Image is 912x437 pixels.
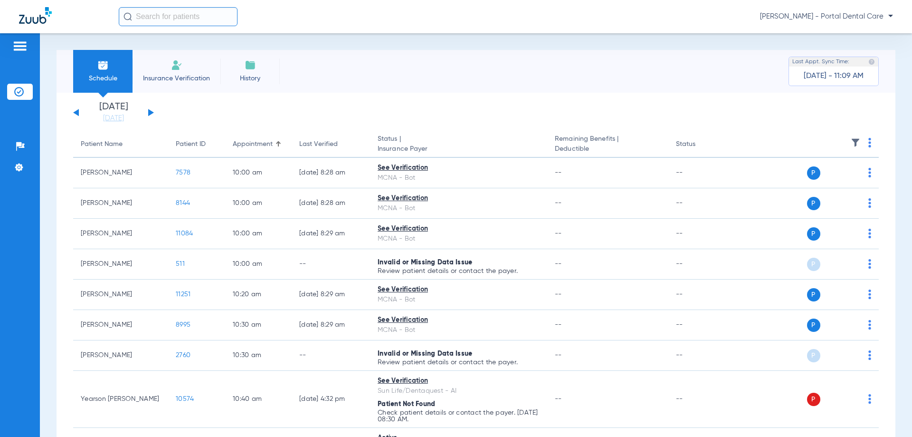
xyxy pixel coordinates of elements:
[378,173,540,183] div: MCNA - Bot
[547,131,668,158] th: Remaining Benefits |
[555,352,562,359] span: --
[868,198,871,208] img: group-dot-blue.svg
[851,138,860,147] img: filter.svg
[225,371,292,428] td: 10:40 AM
[176,139,218,149] div: Patient ID
[668,131,732,158] th: Status
[378,163,540,173] div: See Verification
[119,7,237,26] input: Search for patients
[378,350,472,357] span: Invalid or Missing Data Issue
[176,291,190,298] span: 11251
[299,139,362,149] div: Last Verified
[123,12,132,21] img: Search Icon
[299,139,338,149] div: Last Verified
[12,40,28,52] img: hamburger-icon
[140,74,213,83] span: Insurance Verification
[868,138,871,147] img: group-dot-blue.svg
[555,144,660,154] span: Deductible
[73,249,168,280] td: [PERSON_NAME]
[225,280,292,310] td: 10:20 AM
[19,7,52,24] img: Zuub Logo
[668,219,732,249] td: --
[80,74,125,83] span: Schedule
[378,234,540,244] div: MCNA - Bot
[176,139,206,149] div: Patient ID
[73,280,168,310] td: [PERSON_NAME]
[378,285,540,295] div: See Verification
[292,249,370,280] td: --
[760,12,893,21] span: [PERSON_NAME] - Portal Dental Care
[868,259,871,269] img: group-dot-blue.svg
[378,409,540,423] p: Check patient details or contact the payer. [DATE] 08:30 AM.
[555,321,562,328] span: --
[378,376,540,386] div: See Verification
[225,219,292,249] td: 10:00 AM
[85,114,142,123] a: [DATE]
[804,71,864,81] span: [DATE] - 11:09 AM
[555,169,562,176] span: --
[792,57,849,67] span: Last Appt. Sync Time:
[868,394,871,404] img: group-dot-blue.svg
[225,310,292,340] td: 10:30 AM
[378,144,540,154] span: Insurance Payer
[868,58,875,65] img: last sync help info
[225,158,292,188] td: 10:00 AM
[378,268,540,274] p: Review patient details or contact the payer.
[555,200,562,206] span: --
[807,393,820,406] span: P
[233,139,284,149] div: Appointment
[807,319,820,332] span: P
[97,59,109,71] img: Schedule
[807,288,820,301] span: P
[378,194,540,204] div: See Verification
[73,310,168,340] td: [PERSON_NAME]
[233,139,273,149] div: Appointment
[176,261,185,267] span: 511
[868,168,871,177] img: group-dot-blue.svg
[555,396,562,402] span: --
[81,139,123,149] div: Patient Name
[225,188,292,219] td: 10:00 AM
[378,315,540,325] div: See Verification
[668,158,732,188] td: --
[555,261,562,267] span: --
[378,359,540,366] p: Review patient details or contact the payer.
[85,102,142,123] li: [DATE]
[807,197,820,210] span: P
[555,230,562,237] span: --
[176,321,190,328] span: 8995
[868,320,871,330] img: group-dot-blue.svg
[176,169,190,176] span: 7578
[807,258,820,271] span: P
[668,188,732,219] td: --
[668,340,732,371] td: --
[292,219,370,249] td: [DATE] 8:29 AM
[292,280,370,310] td: [DATE] 8:29 AM
[868,350,871,360] img: group-dot-blue.svg
[292,188,370,219] td: [DATE] 8:28 AM
[73,371,168,428] td: Yearson [PERSON_NAME]
[292,340,370,371] td: --
[378,386,540,396] div: Sun Life/Dentaquest - AI
[378,325,540,335] div: MCNA - Bot
[868,290,871,299] img: group-dot-blue.svg
[555,291,562,298] span: --
[378,401,435,408] span: Patient Not Found
[370,131,547,158] th: Status |
[225,340,292,371] td: 10:30 AM
[807,349,820,362] span: P
[176,396,194,402] span: 10574
[807,227,820,241] span: P
[378,224,540,234] div: See Verification
[176,230,193,237] span: 11084
[73,219,168,249] td: [PERSON_NAME]
[176,352,190,359] span: 2760
[292,310,370,340] td: [DATE] 8:29 AM
[378,295,540,305] div: MCNA - Bot
[668,280,732,310] td: --
[668,371,732,428] td: --
[292,371,370,428] td: [DATE] 4:32 PM
[73,158,168,188] td: [PERSON_NAME]
[225,249,292,280] td: 10:00 AM
[81,139,161,149] div: Patient Name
